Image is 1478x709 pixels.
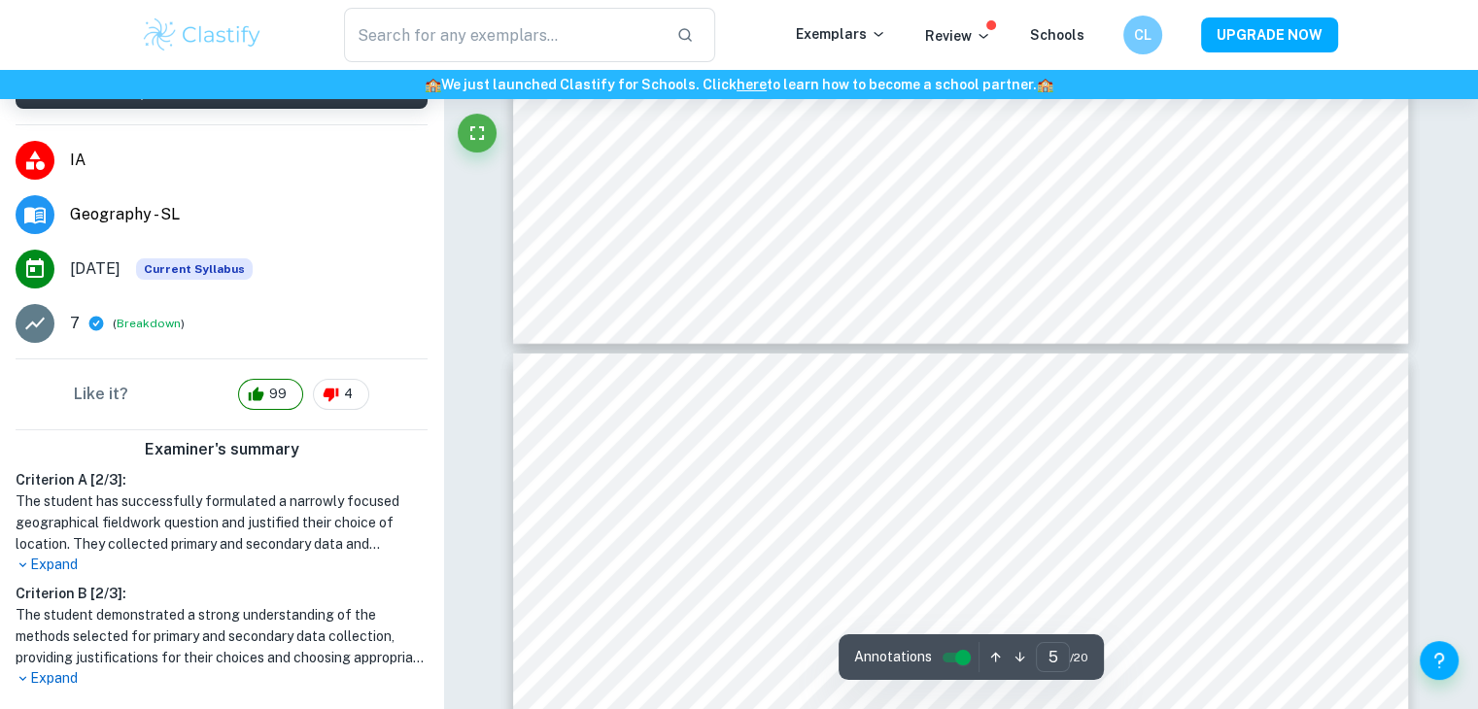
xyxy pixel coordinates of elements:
span: 4 [333,385,363,404]
span: / 20 [1070,649,1088,666]
h6: Like it? [74,383,128,406]
a: Schools [1030,27,1084,43]
button: CL [1123,16,1162,54]
button: Breakdown [117,315,181,332]
img: Clastify logo [141,16,264,54]
input: Search for any exemplars... [344,8,662,62]
div: This exemplar is based on the current syllabus. Feel free to refer to it for inspiration/ideas wh... [136,258,253,280]
div: 4 [313,379,369,410]
h6: Criterion B [ 2 / 3 ]: [16,583,428,604]
span: 🏫 [425,77,441,92]
h1: The student demonstrated a strong understanding of the methods selected for primary and secondary... [16,604,428,668]
button: UPGRADE NOW [1201,17,1338,52]
button: Fullscreen [458,114,497,152]
button: Help and Feedback [1420,641,1459,680]
h6: Examiner's summary [8,438,435,461]
span: Annotations [854,647,932,667]
span: 🏫 [1037,77,1053,92]
span: Current Syllabus [136,258,253,280]
div: 99 [238,379,303,410]
span: ( ) [113,315,185,333]
span: 99 [258,385,297,404]
span: [DATE] [70,257,120,281]
h6: We just launched Clastify for Schools. Click to learn how to become a school partner. [4,74,1474,95]
h6: CL [1131,24,1153,46]
h1: The student has successfully formulated a narrowly focused geographical fieldwork question and ju... [16,490,428,555]
span: Geography - SL [70,203,428,226]
p: Expand [16,668,428,689]
p: Exemplars [796,23,886,45]
span: IA [70,149,428,172]
p: Expand [16,555,428,575]
a: here [737,77,767,92]
p: 7 [70,312,80,335]
h6: Criterion A [ 2 / 3 ]: [16,469,428,490]
p: Review [925,25,991,47]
